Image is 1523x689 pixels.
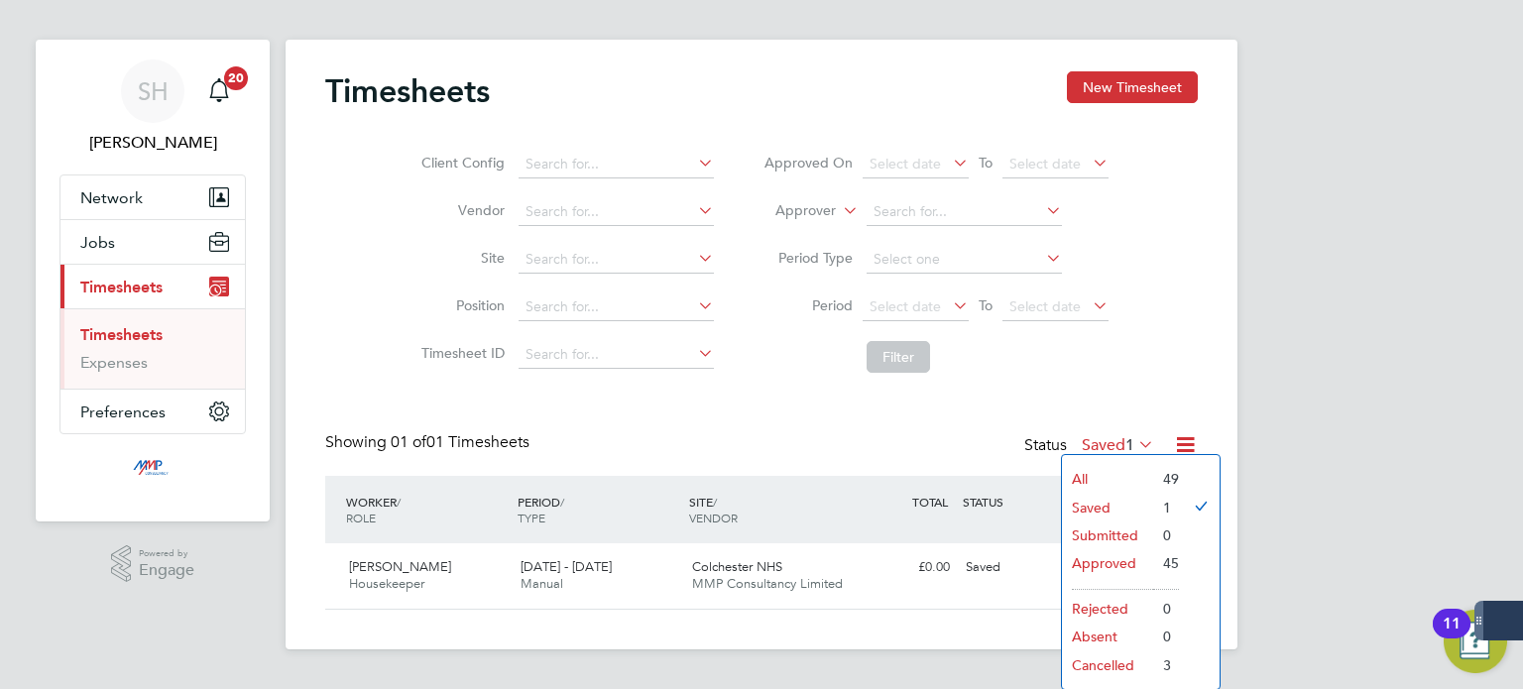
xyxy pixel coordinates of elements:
button: New Timesheet [1067,71,1198,103]
li: Absent [1062,623,1153,650]
img: mmpconsultancy-logo-retina.png [125,454,181,486]
span: Jobs [80,233,115,252]
button: Network [60,175,245,219]
span: Select date [1009,155,1081,172]
li: All [1062,465,1153,493]
a: Go to home page [59,454,246,486]
div: PERIOD [513,484,684,535]
span: [DATE] - [DATE] [521,558,612,575]
span: To [973,150,998,175]
span: 20 [224,66,248,90]
span: 01 of [391,432,426,452]
span: SH [138,78,169,104]
span: Powered by [139,545,194,562]
label: Position [415,296,505,314]
input: Search for... [519,293,714,321]
span: To [973,292,998,318]
div: STATUS [958,484,1061,519]
span: Timesheets [80,278,163,296]
label: Vendor [415,201,505,219]
span: Housekeeper [349,575,424,592]
span: Network [80,188,143,207]
div: WORKER [341,484,513,535]
span: Sophie Hibbitt [59,131,246,155]
div: SITE [684,484,856,535]
div: 11 [1443,624,1461,649]
nav: Main navigation [36,40,270,521]
span: Colchester NHS [692,558,782,575]
li: Saved [1062,494,1153,521]
label: Period Type [763,249,853,267]
span: [PERSON_NAME] [349,558,451,575]
li: 3 [1153,651,1179,679]
li: 49 [1153,465,1179,493]
input: Search for... [867,198,1062,226]
span: Engage [139,562,194,579]
span: 01 Timesheets [391,432,529,452]
input: Search for... [519,341,714,369]
span: Select date [1009,297,1081,315]
li: Rejected [1062,595,1153,623]
span: 1 [1125,435,1134,455]
a: Expenses [80,353,148,372]
input: Search for... [519,198,714,226]
button: Filter [867,341,930,373]
label: Site [415,249,505,267]
label: Saved [1082,435,1154,455]
label: Period [763,296,853,314]
a: Timesheets [80,325,163,344]
input: Select one [867,246,1062,274]
span: / [560,494,564,510]
span: Select date [870,155,941,172]
input: Search for... [519,246,714,274]
li: Cancelled [1062,651,1153,679]
span: ROLE [346,510,376,525]
button: Preferences [60,390,245,433]
a: SH[PERSON_NAME] [59,59,246,155]
div: Timesheets [60,308,245,389]
span: TYPE [518,510,545,525]
input: Search for... [519,151,714,178]
li: 45 [1153,549,1179,577]
label: Approver [747,201,836,221]
li: Approved [1062,549,1153,577]
label: Client Config [415,154,505,172]
div: Status [1024,432,1158,460]
span: MMP Consultancy Limited [692,575,843,592]
div: Showing [325,432,533,453]
label: Timesheet ID [415,344,505,362]
button: Jobs [60,220,245,264]
span: / [713,494,717,510]
label: Approved On [763,154,853,172]
li: 1 [1153,494,1179,521]
li: 0 [1153,521,1179,549]
a: Powered byEngage [111,545,195,583]
span: VENDOR [689,510,738,525]
div: £0.00 [855,551,958,584]
div: Saved [958,551,1061,584]
span: Manual [521,575,563,592]
li: 0 [1153,623,1179,650]
span: Preferences [80,402,166,421]
button: Open Resource Center, 11 new notifications [1444,610,1507,673]
button: Timesheets [60,265,245,308]
h2: Timesheets [325,71,490,111]
a: 20 [199,59,239,123]
li: Submitted [1062,521,1153,549]
span: TOTAL [912,494,948,510]
li: 0 [1153,595,1179,623]
span: Select date [870,297,941,315]
span: / [397,494,401,510]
